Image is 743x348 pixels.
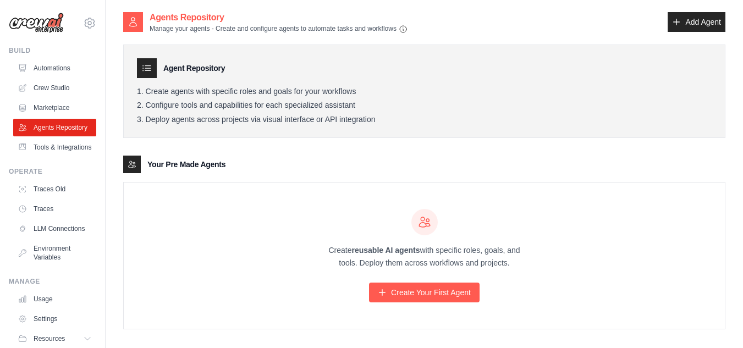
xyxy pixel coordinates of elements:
p: Manage your agents - Create and configure agents to automate tasks and workflows [150,24,408,34]
a: Marketplace [13,99,96,117]
h2: Agents Repository [150,11,408,24]
button: Resources [13,330,96,347]
div: Operate [9,167,96,176]
h3: Agent Repository [163,63,225,74]
a: Environment Variables [13,240,96,266]
strong: reusable AI agents [351,246,420,255]
a: Settings [13,310,96,328]
img: Logo [9,13,64,34]
a: Create Your First Agent [369,283,480,302]
li: Configure tools and capabilities for each specialized assistant [137,101,712,111]
a: LLM Connections [13,220,96,237]
div: Manage [9,277,96,286]
li: Create agents with specific roles and goals for your workflows [137,87,712,97]
div: Build [9,46,96,55]
li: Deploy agents across projects via visual interface or API integration [137,115,712,125]
span: Resources [34,334,65,343]
a: Agents Repository [13,119,96,136]
a: Usage [13,290,96,308]
a: Traces [13,200,96,218]
a: Traces Old [13,180,96,198]
a: Add Agent [668,12,725,32]
a: Tools & Integrations [13,139,96,156]
p: Create with specific roles, goals, and tools. Deploy them across workflows and projects. [319,244,530,269]
h3: Your Pre Made Agents [147,159,225,170]
a: Automations [13,59,96,77]
a: Crew Studio [13,79,96,97]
